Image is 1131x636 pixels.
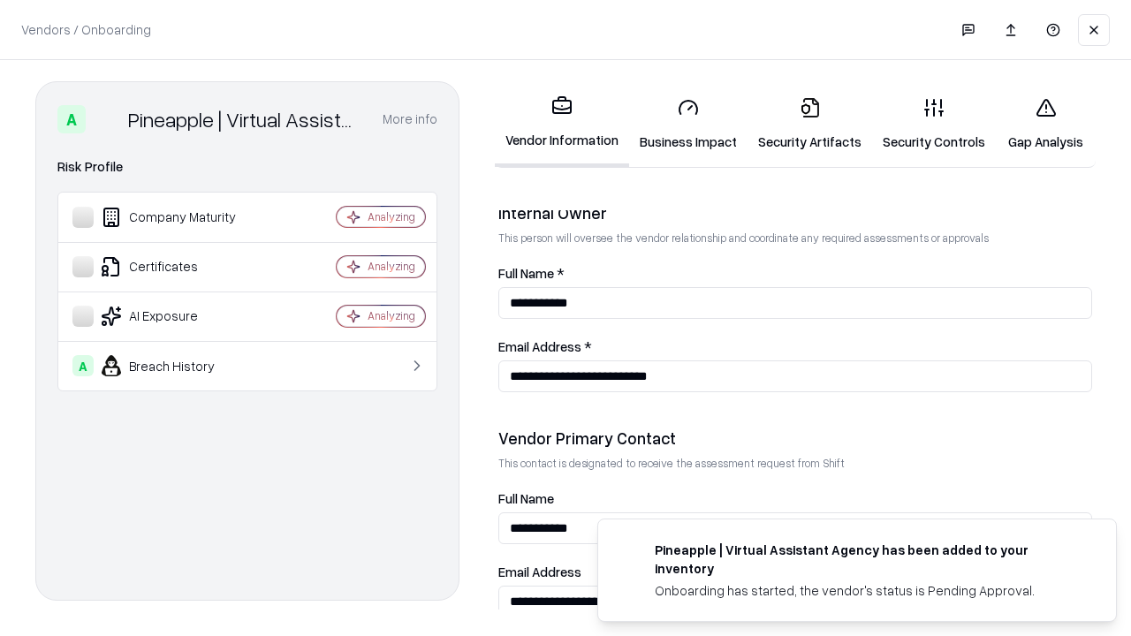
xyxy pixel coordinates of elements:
div: Pineapple | Virtual Assistant Agency has been added to your inventory [655,541,1074,578]
div: Analyzing [368,308,415,323]
label: Email Address * [498,340,1092,353]
p: This person will oversee the vendor relationship and coordinate any required assessments or appro... [498,231,1092,246]
a: Business Impact [629,83,748,165]
a: Security Artifacts [748,83,872,165]
div: AI Exposure [72,306,284,327]
a: Vendor Information [495,81,629,167]
div: Company Maturity [72,207,284,228]
div: Onboarding has started, the vendor's status is Pending Approval. [655,581,1074,600]
p: Vendors / Onboarding [21,20,151,39]
div: A [72,355,94,376]
div: Analyzing [368,259,415,274]
div: Pineapple | Virtual Assistant Agency [128,105,361,133]
p: This contact is designated to receive the assessment request from Shift [498,456,1092,471]
label: Full Name [498,492,1092,505]
div: Vendor Primary Contact [498,428,1092,449]
div: A [57,105,86,133]
div: Analyzing [368,209,415,224]
label: Email Address [498,565,1092,579]
div: Internal Owner [498,202,1092,223]
div: Risk Profile [57,156,437,178]
img: trypineapple.com [619,541,641,562]
a: Gap Analysis [996,83,1096,165]
div: Breach History [72,355,284,376]
div: Certificates [72,256,284,277]
label: Full Name * [498,267,1092,280]
img: Pineapple | Virtual Assistant Agency [93,105,121,133]
a: Security Controls [872,83,996,165]
button: More info [383,103,437,135]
